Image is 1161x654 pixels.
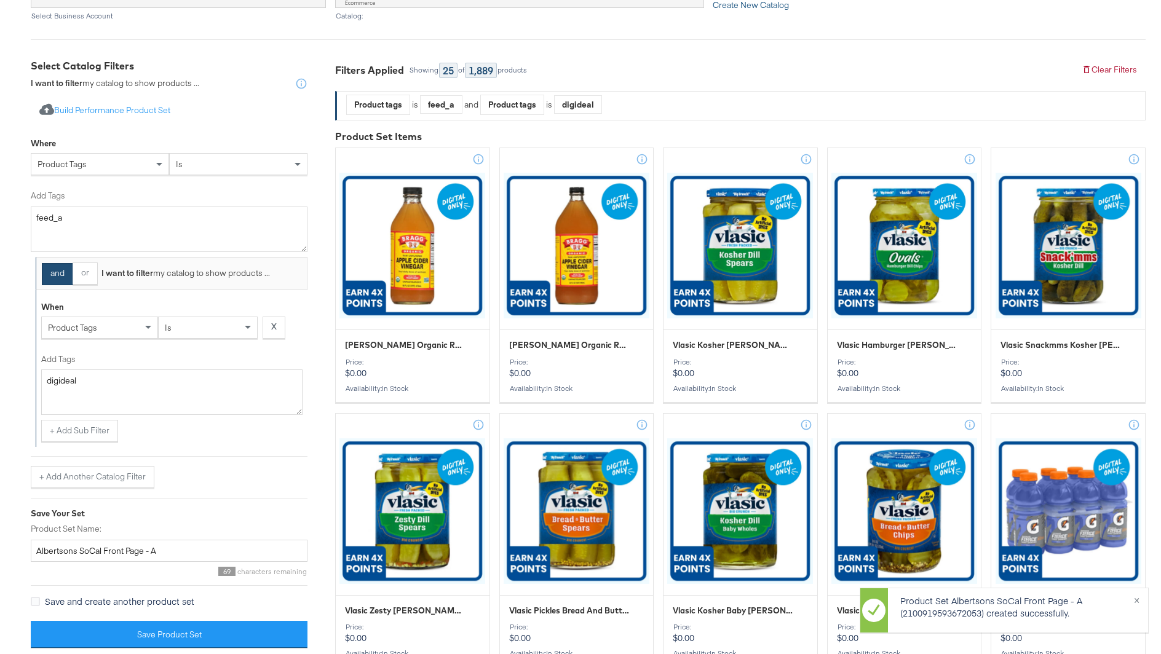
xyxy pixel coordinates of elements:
[837,623,972,644] p: $0.00
[900,594,1133,619] p: Product Set Albertsons SoCal Front Page - A (2100919593672053) created successfully.
[31,77,199,90] div: my catalog to show products ...
[546,384,573,393] span: in stock
[31,508,307,519] div: Save Your Set
[42,263,73,285] button: and
[410,99,420,111] div: is
[497,66,528,74] div: products
[31,138,56,149] div: Where
[837,339,959,351] span: Vlasic Hamburger Dill Pickle Chips
[31,207,307,252] textarea: feed_a
[673,605,794,617] span: Vlasic Kosher Baby Dill Pickles
[837,605,959,617] span: Vlasic Bread And Butter Pickle Chips
[31,466,154,488] button: + Add Another Catalog Filter
[41,353,303,365] label: Add Tags
[38,159,87,170] span: product tags
[509,339,631,351] span: Bragg Organic Raw Unfiltered Apple Cider Vinegar
[345,358,480,379] p: $0.00
[837,358,972,366] div: Price:
[345,623,480,644] p: $0.00
[409,66,439,74] div: Showing
[347,95,410,114] div: Product tags
[382,384,408,393] span: in stock
[673,339,794,351] span: Vlasic Kosher Dill Spears
[335,63,404,77] div: Filters Applied
[673,358,808,366] div: Price:
[41,301,64,313] div: When
[98,267,270,279] div: my catalog to show products ...
[421,95,462,114] div: feed_a
[335,130,1146,144] div: Product Set Items
[31,621,307,648] button: Save Product Set
[481,95,544,114] div: Product tags
[165,322,172,333] span: is
[458,66,465,74] div: of
[31,540,307,562] input: Give your set a descriptive name
[439,63,458,78] div: 25
[345,623,480,631] div: Price:
[464,95,602,115] div: and
[1134,592,1139,606] span: ×
[31,12,326,20] div: Select Business Account
[509,623,644,644] p: $0.00
[1073,59,1146,81] button: Clear Filters
[31,100,179,122] button: Build Performance Product Set
[271,321,277,333] strong: X
[345,605,467,617] span: Vlasic Zesty Dill Spears
[465,63,497,78] div: 1,889
[1037,384,1064,393] span: in stock
[710,384,736,393] span: in stock
[555,95,601,114] div: digideal
[176,159,183,170] span: is
[335,12,704,20] div: Catalog:
[509,623,644,631] div: Price:
[41,369,303,415] textarea: digideal
[1001,339,1122,351] span: Vlasic Snackmms Kosher Dills
[673,384,808,393] div: Availability :
[509,358,644,366] div: Price:
[73,262,98,285] button: or
[673,358,808,379] p: $0.00
[31,59,307,73] div: Select Catalog Filters
[1125,588,1148,610] button: ×
[218,567,236,576] span: 69
[31,567,307,576] div: characters remaining
[509,384,644,393] div: Availability :
[101,267,153,278] strong: I want to filter
[673,623,808,631] div: Price:
[509,358,644,379] p: $0.00
[509,605,631,617] span: Vlasic Pickles Bread And Butter Spears
[31,523,307,535] label: Product Set Name:
[837,358,972,379] p: $0.00
[874,384,900,393] span: in stock
[31,77,82,89] strong: I want to filter
[673,623,808,644] p: $0.00
[263,317,285,339] button: X
[345,358,480,366] div: Price:
[345,384,480,393] div: Availability :
[48,322,97,333] span: product tags
[45,595,194,607] span: Save and create another product set
[544,99,554,111] div: is
[31,190,307,202] label: Add Tags
[837,623,972,631] div: Price:
[1001,358,1136,379] p: $0.00
[1001,358,1136,366] div: Price:
[41,420,118,442] button: + Add Sub Filter
[345,339,467,351] span: Bragg Organic Raw Unfiltered Apple Cider Vinegar
[1001,384,1136,393] div: Availability :
[837,384,972,393] div: Availability :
